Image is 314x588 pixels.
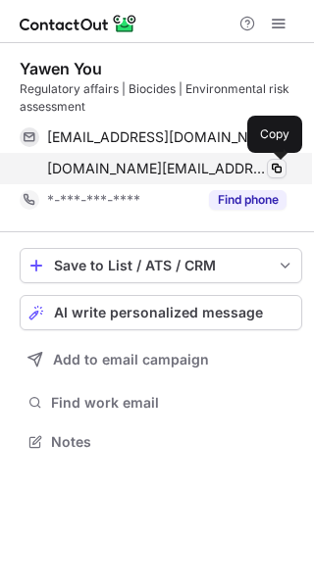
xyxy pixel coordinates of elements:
span: Find work email [51,394,294,412]
button: Notes [20,428,302,456]
img: ContactOut v5.3.10 [20,12,137,35]
span: [DOMAIN_NAME][EMAIL_ADDRESS][DOMAIN_NAME] [47,160,272,177]
button: Reveal Button [209,190,287,210]
span: AI write personalized message [54,305,263,320]
div: Save to List / ATS / CRM [54,258,268,273]
span: [EMAIL_ADDRESS][DOMAIN_NAME] [47,128,272,146]
span: Notes [51,433,294,451]
button: Add to email campaign [20,342,302,377]
div: Regulatory affairs | Biocides | Environmental risk assessment [20,80,302,116]
span: Add to email campaign [53,352,209,367]
button: AI write personalized message [20,295,302,330]
div: Yawen You [20,59,102,78]
button: save-profile-one-click [20,248,302,283]
button: Find work email [20,389,302,416]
